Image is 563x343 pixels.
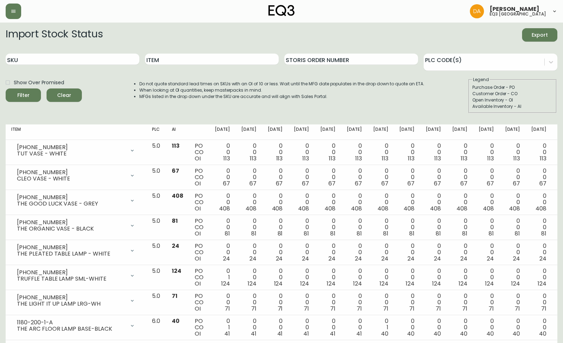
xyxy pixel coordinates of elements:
[11,218,141,233] div: [PHONE_NUMBER]THE ORGANIC VASE - BLACK
[436,305,441,313] span: 71
[357,229,362,238] span: 81
[47,88,82,102] button: Clear
[6,124,146,140] th: Item
[268,318,283,337] div: 0 0
[146,290,166,315] td: 5.0
[223,154,230,163] span: 113
[472,97,553,103] div: Open Inventory - OI
[274,280,283,288] span: 124
[479,268,494,287] div: 0 0
[172,267,181,275] span: 124
[17,151,125,157] div: TUT VASE - WHITE
[531,268,546,287] div: 0 0
[195,243,204,262] div: PO CO
[52,91,76,100] span: Clear
[472,91,553,97] div: Customer Order - CO
[251,229,256,238] span: 81
[531,318,546,337] div: 0 0
[249,255,256,263] span: 24
[505,193,520,212] div: 0 0
[347,293,362,312] div: 0 0
[505,168,520,187] div: 0 0
[479,143,494,162] div: 0 0
[483,204,494,213] span: 408
[294,318,309,337] div: 0 0
[381,255,388,263] span: 24
[11,143,141,158] div: [PHONE_NUMBER]TUT VASE - WHITE
[302,179,309,188] span: 67
[224,330,230,338] span: 41
[347,218,362,237] div: 0 0
[195,280,201,288] span: OI
[505,243,520,262] div: 0 0
[225,229,230,238] span: 81
[373,293,388,312] div: 0 0
[236,124,262,140] th: [DATE]
[399,243,414,262] div: 0 0
[407,179,414,188] span: 67
[430,204,441,213] span: 408
[473,124,500,140] th: [DATE]
[241,193,256,212] div: 0 0
[294,218,309,237] div: 0 0
[456,204,467,213] span: 408
[215,243,230,262] div: 0 0
[17,276,125,282] div: TRUFFLE TABLE LAMP SML-WHITE
[426,143,441,162] div: 0 0
[420,124,447,140] th: [DATE]
[172,292,177,300] span: 71
[452,293,467,312] div: 0 0
[330,330,335,338] span: 41
[373,243,388,262] div: 0 0
[215,293,230,312] div: 0 0
[531,218,546,237] div: 0 0
[294,268,309,287] div: 0 0
[195,318,204,337] div: PO CO
[382,154,388,163] span: 113
[320,218,335,237] div: 0 0
[399,218,414,237] div: 0 0
[485,280,494,288] span: 124
[302,255,309,263] span: 24
[436,229,441,238] span: 81
[251,330,256,338] span: 41
[146,165,166,190] td: 5.0
[531,243,546,262] div: 0 0
[407,255,414,263] span: 24
[11,168,141,183] div: [PHONE_NUMBER]CLEO VASE - WHITE
[426,168,441,187] div: 0 0
[535,204,546,213] span: 408
[320,143,335,162] div: 0 0
[294,243,309,262] div: 0 0
[288,124,315,140] th: [DATE]
[522,28,557,42] button: Export
[172,192,183,200] span: 408
[215,318,230,337] div: 0 1
[320,268,335,287] div: 0 0
[347,243,362,262] div: 0 0
[328,255,335,263] span: 24
[215,218,230,237] div: 0 0
[505,268,520,287] div: 0 0
[540,154,546,163] span: 113
[426,318,441,337] div: 0 0
[11,293,141,308] div: [PHONE_NUMBER]THE LIGHT IT UP LAMP LRG-WH
[383,229,388,238] span: 81
[408,154,414,163] span: 113
[277,330,283,338] span: 41
[541,305,546,313] span: 71
[251,305,256,313] span: 71
[320,318,335,337] div: 0 0
[377,204,388,213] span: 408
[373,318,388,337] div: 0 1
[195,143,204,162] div: PO CO
[195,168,204,187] div: PO CO
[248,280,256,288] span: 124
[489,229,494,238] span: 81
[17,226,125,232] div: THE ORGANIC VASE - BLACK
[209,124,236,140] th: [DATE]
[347,193,362,212] div: 0 0
[539,179,546,188] span: 67
[320,193,335,212] div: 0 0
[246,204,256,213] span: 408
